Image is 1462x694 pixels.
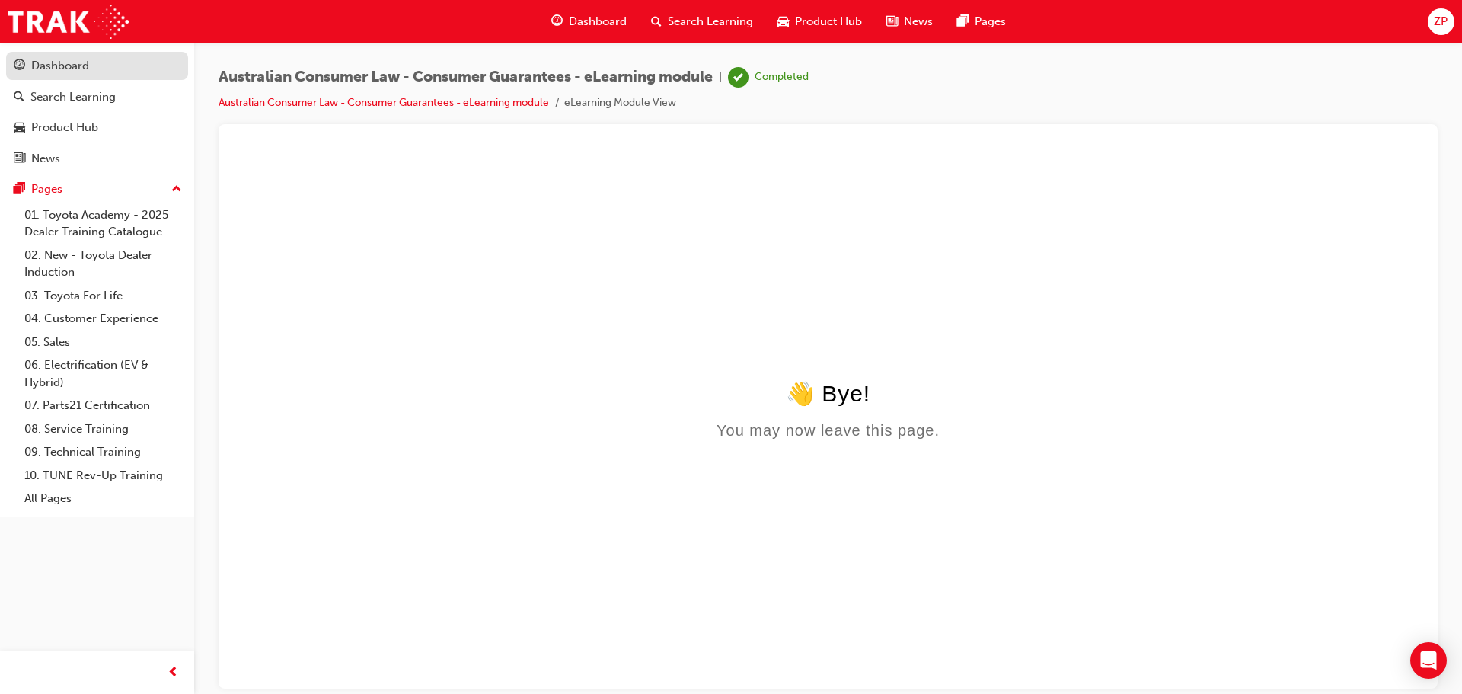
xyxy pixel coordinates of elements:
[18,353,188,394] a: 06. Electrification (EV & Hybrid)
[219,96,549,109] a: Australian Consumer Law - Consumer Guarantees - eLearning module
[728,67,749,88] span: learningRecordVerb_COMPLETE-icon
[219,69,713,86] span: Australian Consumer Law - Consumer Guarantees - eLearning module
[1410,642,1447,679] div: Open Intercom Messenger
[569,13,627,30] span: Dashboard
[1434,13,1448,30] span: ZP
[874,6,945,37] a: news-iconNews
[6,145,188,173] a: News
[18,440,188,464] a: 09. Technical Training
[6,175,188,203] button: Pages
[18,417,188,441] a: 08. Service Training
[795,13,862,30] span: Product Hub
[14,152,25,166] span: news-icon
[18,244,188,284] a: 02. New - Toyota Dealer Induction
[6,229,1189,255] div: 👋 Bye!
[31,181,62,198] div: Pages
[31,119,98,136] div: Product Hub
[14,121,25,135] span: car-icon
[719,69,722,86] span: |
[6,83,188,111] a: Search Learning
[6,114,188,142] a: Product Hub
[18,331,188,354] a: 05. Sales
[668,13,753,30] span: Search Learning
[18,394,188,417] a: 07. Parts21 Certification
[18,203,188,244] a: 01. Toyota Academy - 2025 Dealer Training Catalogue
[765,6,874,37] a: car-iconProduct Hub
[30,88,116,106] div: Search Learning
[886,12,898,31] span: news-icon
[539,6,639,37] a: guage-iconDashboard
[8,5,129,39] img: Trak
[957,12,969,31] span: pages-icon
[18,284,188,308] a: 03. Toyota For Life
[564,94,676,112] li: eLearning Module View
[14,59,25,73] span: guage-icon
[904,13,933,30] span: News
[171,180,182,200] span: up-icon
[18,464,188,488] a: 10. TUNE Rev-Up Training
[777,12,789,31] span: car-icon
[6,270,1189,288] div: You may now leave this page.
[551,12,563,31] span: guage-icon
[31,57,89,75] div: Dashboard
[651,12,662,31] span: search-icon
[31,150,60,168] div: News
[14,91,24,104] span: search-icon
[639,6,765,37] a: search-iconSearch Learning
[18,307,188,331] a: 04. Customer Experience
[755,70,809,85] div: Completed
[18,487,188,510] a: All Pages
[6,49,188,175] button: DashboardSearch LearningProduct HubNews
[6,52,188,80] a: Dashboard
[975,13,1006,30] span: Pages
[168,664,179,683] span: prev-icon
[1428,8,1454,35] button: ZP
[945,6,1018,37] a: pages-iconPages
[14,183,25,197] span: pages-icon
